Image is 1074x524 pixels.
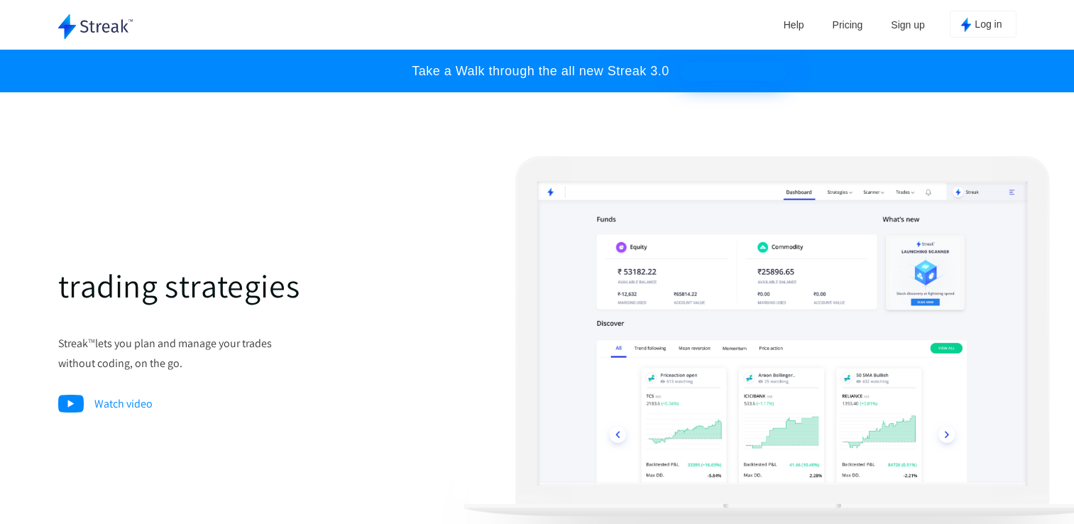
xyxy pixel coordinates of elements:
[58,394,153,413] a: video_imgWatch video
[58,14,133,39] img: logo
[777,14,811,36] a: Help
[975,18,1002,32] span: Log in
[58,394,153,413] p: Watch video
[398,64,669,79] p: Take a Walk through the all new Streak 3.0
[826,14,870,36] a: Pricing
[884,14,931,36] a: Sign up
[58,334,442,372] p: Streak lets you plan and manage your trades without coding, on the go.
[58,395,84,413] img: video_img
[58,264,300,307] span: trading strategies
[680,62,787,81] button: WATCH NOW
[961,18,972,32] img: kite_logo
[88,337,95,344] sup: TM
[950,11,1017,38] button: Log in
